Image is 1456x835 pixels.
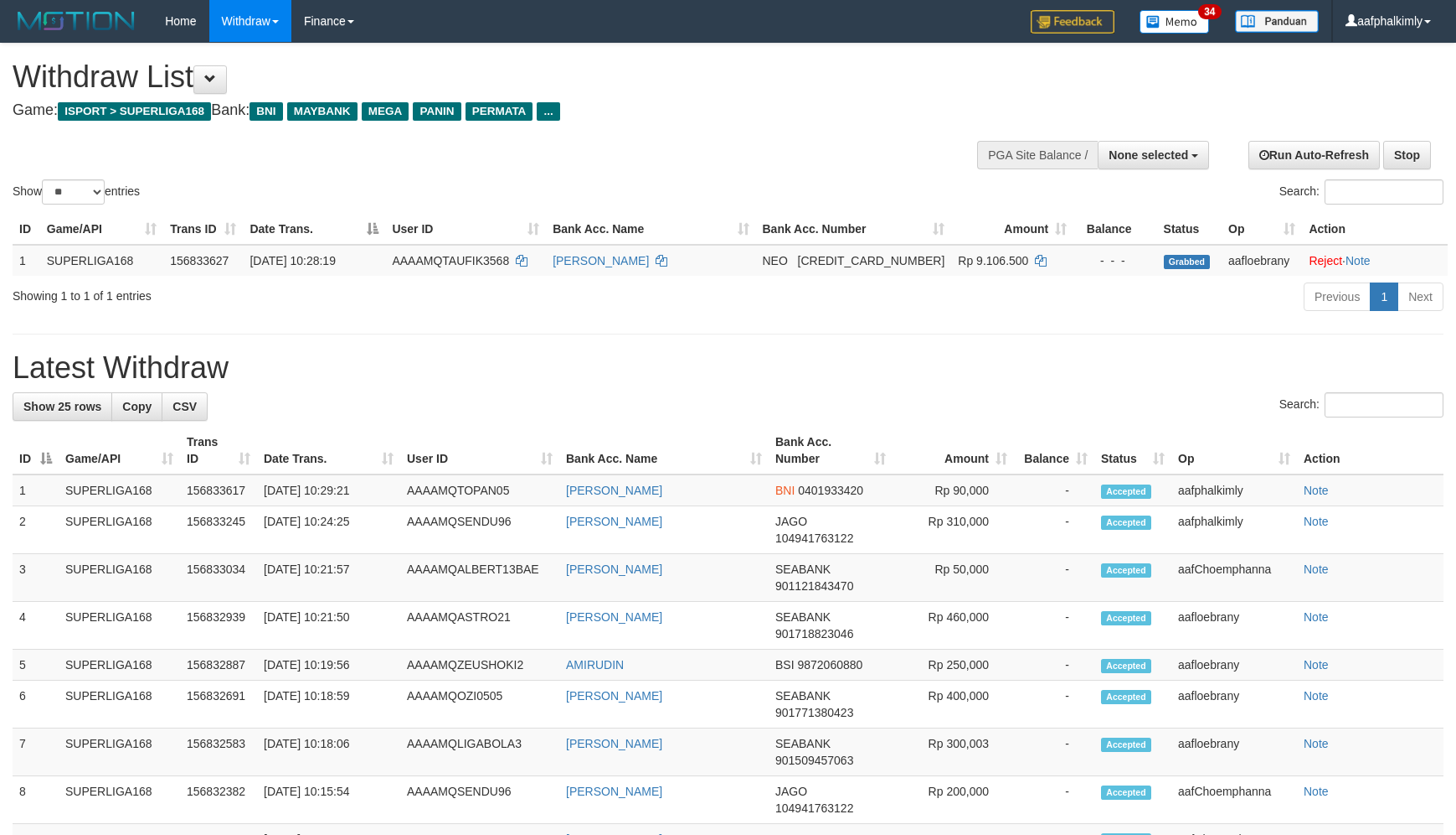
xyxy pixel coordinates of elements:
span: Grabbed [1164,255,1211,269]
td: AAAAMQASTRO21 [400,602,559,650]
td: - [1014,475,1094,506]
a: Note [1304,689,1329,703]
span: SEABANK [775,610,831,624]
th: User ID: activate to sort column ascending [385,214,546,245]
th: Action [1297,427,1443,475]
td: - [1014,729,1094,776]
td: 156832939 [180,602,257,650]
h1: Latest Withdraw [13,351,1443,385]
td: aafloebrany [1171,650,1297,681]
span: 156833627 [170,254,229,267]
th: Status [1157,214,1222,245]
td: [DATE] 10:21:57 [257,554,400,602]
a: AMIRUDIN [566,658,624,672]
td: 1 [13,475,59,506]
span: Copy 901718823046 to clipboard [775,627,853,641]
span: SEABANK [775,737,831,750]
img: Feedback.jpg [1031,10,1114,34]
span: Accepted [1101,611,1151,625]
a: Note [1304,484,1329,497]
span: BNI [775,484,795,497]
a: Note [1304,658,1329,672]
span: CSV [172,400,197,413]
span: Accepted [1101,690,1151,704]
a: Note [1304,785,1329,798]
td: 156833034 [180,554,257,602]
a: CSV [162,392,208,421]
span: Accepted [1101,659,1151,673]
th: Date Trans.: activate to sort column descending [243,214,385,245]
h4: Game: Bank: [13,102,954,119]
span: PERMATA [466,102,533,121]
td: [DATE] 10:15:54 [257,776,400,824]
th: Status: activate to sort column ascending [1094,427,1171,475]
span: Copy 5859457206369533 to clipboard [798,254,945,267]
span: Accepted [1101,485,1151,499]
td: - [1014,506,1094,554]
span: Copy 0401933420 to clipboard [798,484,863,497]
td: SUPERLIGA168 [40,245,164,276]
a: Show 25 rows [13,392,112,421]
a: Next [1397,283,1443,311]
div: - - - [1080,252,1150,269]
td: SUPERLIGA168 [59,776,180,824]
label: Search: [1279,179,1443,205]
td: - [1014,681,1094,729]
td: - [1014,602,1094,650]
a: Stop [1383,141,1431,169]
th: User ID: activate to sort column ascending [400,427,559,475]
span: MEGA [362,102,409,121]
th: Amount: activate to sort column ascending [893,427,1014,475]
span: ... [537,102,559,121]
span: NEO [763,254,788,267]
a: Note [1304,563,1329,576]
td: - [1014,650,1094,681]
span: BSI [775,658,795,672]
td: SUPERLIGA168 [59,554,180,602]
th: Date Trans.: activate to sort column ascending [257,427,400,475]
span: BNI [250,102,282,121]
span: Show 25 rows [23,400,101,413]
td: 156832382 [180,776,257,824]
td: aafChoemphanna [1171,776,1297,824]
img: panduan.png [1235,10,1319,33]
span: AAAAMQTAUFIK3568 [392,254,509,267]
td: 3 [13,554,59,602]
td: 6 [13,681,59,729]
th: Bank Acc. Number: activate to sort column ascending [756,214,952,245]
td: AAAAMQALBERT13BAE [400,554,559,602]
td: SUPERLIGA168 [59,602,180,650]
td: 8 [13,776,59,824]
td: aafChoemphanna [1171,554,1297,602]
th: ID: activate to sort column descending [13,427,59,475]
th: Op: activate to sort column ascending [1171,427,1297,475]
td: Rp 250,000 [893,650,1014,681]
span: None selected [1109,148,1188,162]
a: Note [1345,254,1371,267]
span: SEABANK [775,563,831,576]
span: Copy 901509457063 to clipboard [775,754,853,767]
a: [PERSON_NAME] [566,563,662,576]
td: Rp 50,000 [893,554,1014,602]
th: Balance [1073,214,1156,245]
td: 156832887 [180,650,257,681]
td: aafloebrany [1171,602,1297,650]
td: aafloebrany [1171,681,1297,729]
span: Accepted [1101,516,1151,530]
td: AAAAMQTOPAN05 [400,475,559,506]
td: aafphalkimly [1171,475,1297,506]
td: [DATE] 10:24:25 [257,506,400,554]
span: Copy 901771380423 to clipboard [775,706,853,719]
td: SUPERLIGA168 [59,475,180,506]
span: Copy 104941763122 to clipboard [775,801,853,815]
td: 5 [13,650,59,681]
td: Rp 460,000 [893,602,1014,650]
h1: Withdraw List [13,60,954,94]
td: Rp 310,000 [893,506,1014,554]
td: [DATE] 10:18:06 [257,729,400,776]
td: AAAAMQLIGABOLA3 [400,729,559,776]
a: [PERSON_NAME] [566,689,662,703]
a: [PERSON_NAME] [566,484,662,497]
a: Note [1304,515,1329,528]
td: 156833245 [180,506,257,554]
